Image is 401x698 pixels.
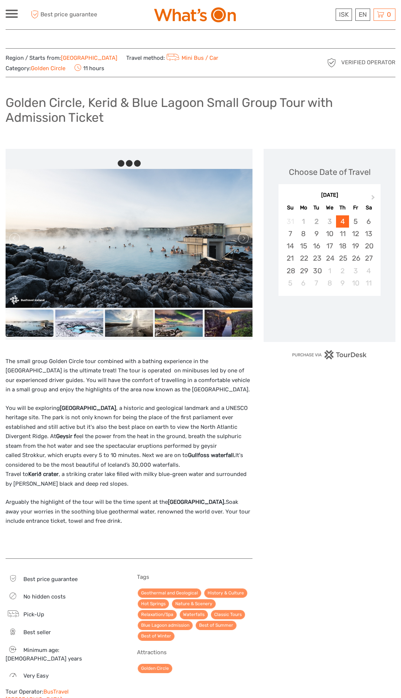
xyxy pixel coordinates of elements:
[323,215,336,228] div: Not available Wednesday, September 3rd, 2025
[310,203,323,213] div: Tu
[284,240,297,252] div: Choose Sunday, September 14th, 2025
[339,11,349,18] span: ISK
[323,265,336,277] div: Choose Wednesday, October 1st, 2025
[284,203,297,213] div: Su
[31,65,65,72] a: Golden Circle
[6,647,82,662] span: Minimum age: [DEMOGRAPHIC_DATA] years
[284,252,297,264] div: Choose Sunday, September 21st, 2025
[205,310,252,337] img: cab6d99a5bd74912b036808e1cb13ef3_slider_thumbnail.jpeg
[349,252,362,264] div: Choose Friday, September 26th, 2025
[355,9,370,21] div: EN
[310,228,323,240] div: Choose Tuesday, September 9th, 2025
[310,252,323,264] div: Choose Tuesday, September 23rd, 2025
[138,588,201,598] a: Geothermal and Geological
[297,215,310,228] div: Not available Monday, September 1st, 2025
[211,610,245,619] a: Classic Tours
[23,629,51,636] span: Best seller
[6,95,395,125] h1: Golden Circle, Kerid & Blue Lagoon Small Group Tour with Admission Ticket
[310,277,323,289] div: Choose Tuesday, October 7th, 2025
[138,621,193,630] a: Blue Lagoon admission
[336,228,349,240] div: Choose Thursday, September 11th, 2025
[310,215,323,228] div: Not available Tuesday, September 2nd, 2025
[61,55,117,61] a: [GEOGRAPHIC_DATA]
[168,499,226,505] strong: [GEOGRAPHIC_DATA].
[23,593,66,600] span: No hidden costs
[349,277,362,289] div: Choose Friday, October 10th, 2025
[297,265,310,277] div: Choose Monday, September 29th, 2025
[126,52,218,63] span: Travel method:
[292,350,367,359] img: PurchaseViaTourDesk.png
[138,599,169,609] a: Hot Springs
[6,65,65,72] span: Category:
[362,203,375,213] div: Sa
[336,252,349,264] div: Choose Thursday, September 25th, 2025
[23,576,78,583] span: Best price guarantee
[323,203,336,213] div: We
[362,240,375,252] div: Choose Saturday, September 20th, 2025
[138,632,175,641] a: Best of Winter
[310,265,323,277] div: Choose Tuesday, September 30th, 2025
[284,215,297,228] div: Not available Sunday, August 31st, 2025
[6,54,117,62] span: Region / Starts from:
[362,265,375,277] div: Choose Saturday, October 4th, 2025
[137,649,253,656] h5: Attractions
[327,315,332,320] div: Loading...
[362,277,375,289] div: Choose Saturday, October 11th, 2025
[349,215,362,228] div: Choose Friday, September 5th, 2025
[336,277,349,289] div: Choose Thursday, October 9th, 2025
[180,610,208,619] a: Waterfalls
[23,611,44,618] span: Pick-Up
[323,228,336,240] div: Choose Wednesday, September 10th, 2025
[60,405,116,411] strong: [GEOGRAPHIC_DATA]
[336,203,349,213] div: Th
[7,647,17,652] span: 14
[349,240,362,252] div: Choose Friday, September 19th, 2025
[349,228,362,240] div: Choose Friday, September 12th, 2025
[29,9,103,21] span: Best price guarantee
[188,452,235,459] strong: Gullfoss waterfall.
[289,166,371,178] div: Choose Date of Travel
[137,574,253,580] h5: Tags
[138,664,172,673] a: Golden Circle
[336,265,349,277] div: Choose Thursday, October 2nd, 2025
[336,215,349,228] div: Choose Thursday, September 4th, 2025
[368,193,380,205] button: Next Month
[297,240,310,252] div: Choose Monday, September 15th, 2025
[326,57,338,69] img: verified_operator_grey_128.png
[362,215,375,228] div: Choose Saturday, September 6th, 2025
[323,252,336,264] div: Choose Wednesday, September 24th, 2025
[297,252,310,264] div: Choose Monday, September 22nd, 2025
[6,404,252,489] p: You will be exploring , a historic and geological landmark and a UNESCO heritage site. The park i...
[362,252,375,264] div: Choose Saturday, September 27th, 2025
[6,310,53,337] img: 48cb146e002b48cdac539cb9429ec25b_slider_thumbnail.jpeg
[6,498,252,526] p: Arguably the highlight of the tour will be the time spent at the Soak away your worries in the so...
[323,277,336,289] div: Choose Wednesday, October 8th, 2025
[6,169,252,308] img: 48cb146e002b48cdac539cb9429ec25b_main_slider.jpeg
[341,59,395,66] span: Verified Operator
[284,277,297,289] div: Choose Sunday, October 5th, 2025
[349,265,362,277] div: Choose Friday, October 3rd, 2025
[172,599,216,609] a: Nature & Scenery
[56,433,76,440] strong: Geysir f
[138,610,177,619] a: Relaxation/Spa
[55,310,103,337] img: 5d15484774a24c969ea176960bff7f4c_slider_thumbnail.jpeg
[323,240,336,252] div: Choose Wednesday, September 17th, 2025
[349,203,362,213] div: Fr
[74,63,104,73] span: 11 hours
[196,621,237,630] a: Best of Summer
[204,588,247,598] a: History & Culture
[362,228,375,240] div: Choose Saturday, September 13th, 2025
[297,228,310,240] div: Choose Monday, September 8th, 2025
[154,7,236,22] img: What's On
[105,310,153,337] img: 6e04dd7c0e4d4fc499d456a8b0d64eb9_slider_thumbnail.jpeg
[297,277,310,289] div: Choose Monday, October 6th, 2025
[28,471,59,477] strong: Kerið crater
[165,55,218,61] a: Mini Bus / Car
[297,203,310,213] div: Mo
[386,11,392,18] span: 0
[336,240,349,252] div: Choose Thursday, September 18th, 2025
[281,215,378,289] div: month 2025-09
[278,192,381,199] div: [DATE]
[310,240,323,252] div: Choose Tuesday, September 16th, 2025
[155,310,203,337] img: 78f1bb707dad47c09db76e797c3c6590_slider_thumbnail.jpeg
